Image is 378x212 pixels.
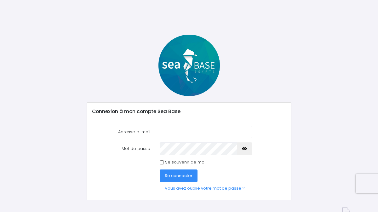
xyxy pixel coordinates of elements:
button: Se connecter [160,169,198,182]
label: Se souvenir de moi [165,159,205,165]
label: Adresse e-mail [87,126,155,138]
div: Connexion à mon compte Sea Base [87,103,291,120]
label: Mot de passe [87,142,155,155]
a: Vous avez oublié votre mot de passe ? [160,182,250,195]
span: Se connecter [165,173,192,179]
